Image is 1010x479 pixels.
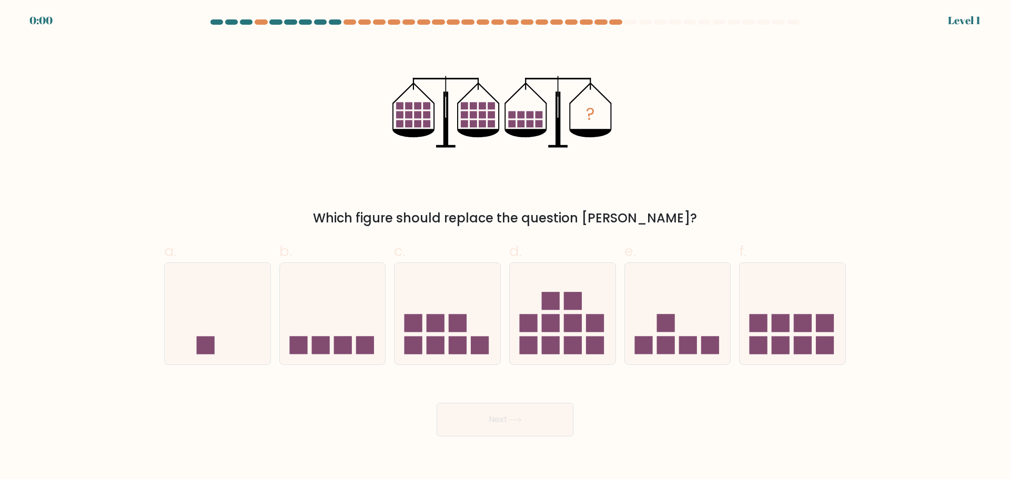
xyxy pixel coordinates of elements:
span: b. [279,241,292,261]
span: d. [509,241,522,261]
span: a. [164,241,177,261]
span: e. [624,241,636,261]
div: 0:00 [29,13,53,28]
div: Level 1 [948,13,981,28]
button: Next [437,403,573,436]
tspan: ? [587,103,595,126]
span: c. [394,241,406,261]
span: f. [739,241,746,261]
div: Which figure should replace the question [PERSON_NAME]? [170,209,840,228]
